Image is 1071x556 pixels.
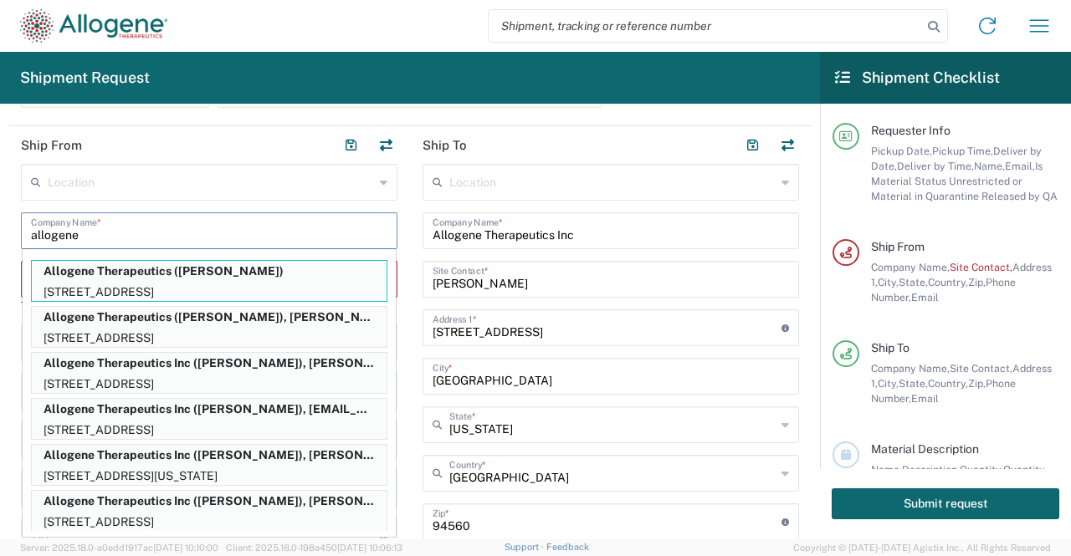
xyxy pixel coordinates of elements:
[871,341,910,355] span: Ship To
[32,353,387,374] p: Allogene Therapeutics Inc (Ann-Jay Tong), ann-jay.tong@allogene.com
[928,276,968,288] span: Country,
[793,540,1051,555] span: Copyright © [DATE]-[DATE] Agistix Inc., All Rights Reserved
[899,276,928,288] span: State,
[878,276,899,288] span: City,
[911,291,939,304] span: Email
[546,542,589,552] a: Feedback
[871,362,950,375] span: Company Name,
[911,392,939,405] span: Email
[871,160,1058,202] span: Is Material Status Unrestricted or Material in Quarantine Released by QA
[226,543,402,553] span: Client: 2025.18.0-198a450
[32,466,387,487] p: [STREET_ADDRESS][US_STATE]
[932,145,993,157] span: Pickup Time,
[871,124,951,137] span: Requester Info
[871,442,979,456] span: Material Description
[32,282,387,303] p: [STREET_ADDRESS]
[20,9,167,43] img: allogene
[928,377,968,390] span: Country,
[832,488,1059,519] button: Submit request
[153,543,218,553] span: [DATE] 10:10:00
[20,68,150,88] h2: Shipment Request
[21,137,82,154] h2: Ship From
[871,240,925,253] span: Ship From
[968,276,986,288] span: Zip,
[950,261,1012,273] span: Site Contact,
[337,543,402,553] span: [DATE] 10:06:13
[871,463,902,476] span: Name,
[32,261,387,282] p: Allogene Therapeutics (Chris Moran)
[20,543,218,553] span: Server: 2025.18.0-a0edd1917ac
[32,374,387,395] p: [STREET_ADDRESS]
[32,445,387,466] p: Allogene Therapeutics Inc (Carrie Colasurdo), carrie.colasurdo@allogene.com
[32,328,387,349] p: [STREET_ADDRESS]
[32,307,387,328] p: Allogene Therapeutics (Joseph Walsh), joseph.walsh@allogene.com
[897,160,974,172] span: Deliver by Time,
[960,463,1003,476] span: Quantity,
[32,512,387,533] p: [STREET_ADDRESS]
[32,491,387,512] p: Allogene Therapeutics Inc (Duy Nguyen), duy.nguyen@allogene.com
[899,377,928,390] span: State,
[902,463,960,476] span: Description,
[21,298,397,313] div: This field is required
[505,542,546,552] a: Support
[32,420,387,441] p: [STREET_ADDRESS]
[423,137,467,154] h2: Ship To
[950,362,1012,375] span: Site Contact,
[871,261,950,273] span: Company Name,
[1005,160,1035,172] span: Email,
[489,10,922,42] input: Shipment, tracking or reference number
[968,377,986,390] span: Zip,
[974,160,1005,172] span: Name,
[878,377,899,390] span: City,
[835,68,1000,88] h2: Shipment Checklist
[32,399,387,420] p: Allogene Therapeutics Inc (Bharat Devapatla), bharat.devapatla@allogene.com
[871,145,932,157] span: Pickup Date,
